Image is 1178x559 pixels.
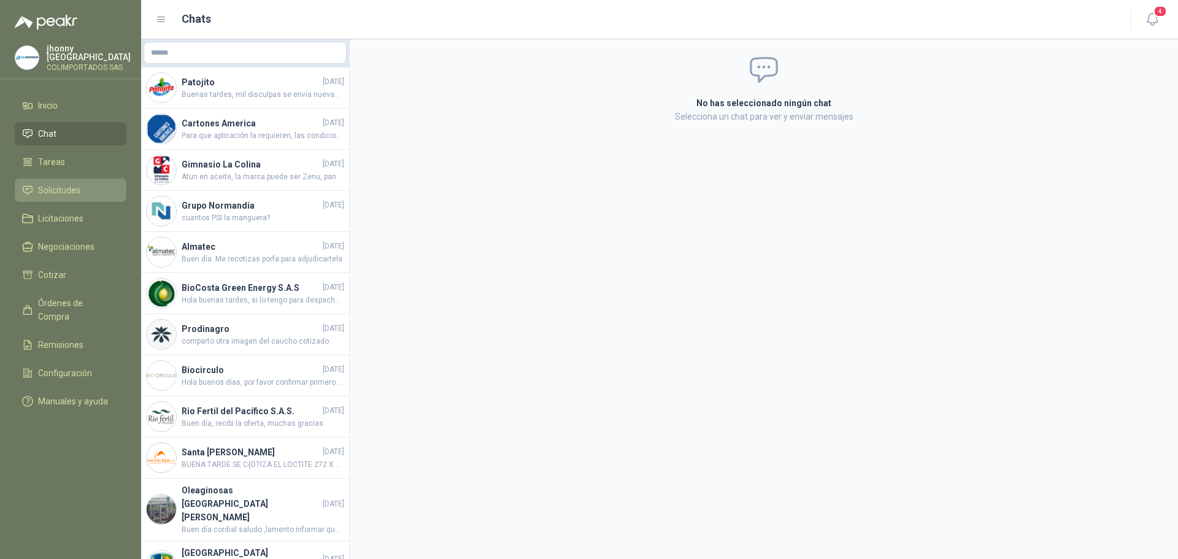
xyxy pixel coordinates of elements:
img: Company Logo [147,196,176,226]
span: BUENA TARDE SE C{OTIZA EL LOCTITE 272 X LOS ML, YA QUE ES EL QUE VIENE POR 10ML , EL 271 TAMBIEN ... [182,459,344,471]
h4: Prodinagro [182,322,320,336]
span: [DATE] [323,498,344,510]
img: Company Logo [147,114,176,144]
a: Company LogoGimnasio La Colina[DATE]Atun en aceite, la marca puede ser Zenu, pan [141,150,349,191]
span: Órdenes de Compra [38,296,115,323]
span: [DATE] [323,364,344,376]
span: Negociaciones [38,240,94,253]
span: Buenas tardes, mil disculpas se envía nuevamente la cotización de la manguera y se envía las imág... [182,89,344,101]
button: 4 [1141,9,1163,31]
span: [DATE] [323,241,344,252]
h4: Biocirculo [182,363,320,377]
a: Configuración [15,361,126,385]
h4: Oleaginosas [GEOGRAPHIC_DATA][PERSON_NAME] [182,484,320,524]
p: jhonny [GEOGRAPHIC_DATA] [47,44,131,61]
span: Hola buenas tardes, si lo tengo para despachar por transportadora el día [PERSON_NAME][DATE], y e... [182,295,344,306]
a: Company LogoGrupo Normandía[DATE]cuantos PSI la manguera? [141,191,349,232]
span: Remisiones [38,338,83,352]
img: Logo peakr [15,15,77,29]
span: [DATE] [323,117,344,129]
a: Chat [15,122,126,145]
a: Manuales y ayuda [15,390,126,413]
a: Cotizar [15,263,126,287]
a: Company LogoBioCosta Green Energy S.A.S[DATE]Hola buenas tardes, si lo tengo para despachar por t... [141,273,349,314]
span: Buen día cordial saludo ,lamento informar que no ha llegado la importación presentamos problemas ... [182,524,344,536]
a: Company LogoBiocirculo[DATE]Hola buenos días, por favor confirmar primero el material, cerámica o... [141,355,349,396]
span: Cotizar [38,268,66,282]
span: Licitaciones [38,212,83,225]
a: Company LogoCartones America[DATE]Para que aplicación la requieren, las condiciones de operación,... [141,109,349,150]
a: Company LogoPatojito[DATE]Buenas tardes, mil disculpas se envía nuevamente la cotización de la ma... [141,67,349,109]
span: Hola buenos días, por favor confirmar primero el material, cerámica o fibra [PERSON_NAME], por ot... [182,377,344,388]
h4: Almatec [182,240,320,253]
h4: BioCosta Green Energy S.A.S [182,281,320,295]
span: Para que aplicación la requieren, las condiciones de operación, la presión y temperatura y la pre... [182,130,344,142]
h4: Rio Fertil del Pacífico S.A.S. [182,404,320,418]
span: Manuales y ayuda [38,395,108,408]
h4: Cartones America [182,117,320,130]
span: Atun en aceite, la marca puede ser Zenu, pan [182,171,344,183]
img: Company Logo [147,279,176,308]
img: Company Logo [147,443,176,472]
a: Licitaciones [15,207,126,230]
h1: Chats [182,10,211,28]
span: Solicitudes [38,183,80,197]
p: Selecciona un chat para ver y enviar mensajes [550,110,978,123]
span: Configuración [38,366,92,380]
img: Company Logo [147,237,176,267]
h4: Gimnasio La Colina [182,158,320,171]
a: Company LogoRio Fertil del Pacífico S.A.S.[DATE]Buen día, recibi la oferta, muchas gracias [141,396,349,438]
span: [DATE] [323,282,344,293]
a: Inicio [15,94,126,117]
a: Company LogoProdinagro[DATE]comparto otra imagen del caucho cotizado. [141,314,349,355]
span: [DATE] [323,76,344,88]
h2: No has seleccionado ningún chat [550,96,978,110]
img: Company Logo [147,320,176,349]
a: Negociaciones [15,235,126,258]
img: Company Logo [147,73,176,102]
a: Company LogoOleaginosas [GEOGRAPHIC_DATA][PERSON_NAME][DATE]Buen día cordial saludo ,lamento info... [141,479,349,541]
img: Company Logo [147,155,176,185]
h4: Patojito [182,75,320,89]
span: cuantos PSI la manguera? [182,212,344,224]
a: Solicitudes [15,179,126,202]
span: [DATE] [323,323,344,334]
a: Remisiones [15,333,126,357]
a: Órdenes de Compra [15,291,126,328]
span: [DATE] [323,446,344,458]
h4: Grupo Normandía [182,199,320,212]
a: Company LogoAlmatec[DATE]Buen día. Me recotizas porfa para adjudicartela [141,232,349,273]
span: Chat [38,127,56,141]
span: [DATE] [323,158,344,170]
span: 4 [1153,6,1167,17]
span: Tareas [38,155,65,169]
img: Company Logo [147,495,176,524]
h4: Santa [PERSON_NAME] [182,445,320,459]
img: Company Logo [147,361,176,390]
a: Tareas [15,150,126,174]
p: COLIMPORTADOS SAS [47,64,131,71]
span: [DATE] [323,405,344,417]
span: Inicio [38,99,58,112]
span: Buen día. Me recotizas porfa para adjudicartela [182,253,344,265]
img: Company Logo [15,46,39,69]
span: Buen día, recibi la oferta, muchas gracias [182,418,344,430]
a: Company LogoSanta [PERSON_NAME][DATE]BUENA TARDE SE C{OTIZA EL LOCTITE 272 X LOS ML, YA QUE ES EL... [141,438,349,479]
span: [DATE] [323,199,344,211]
span: comparto otra imagen del caucho cotizado. [182,336,344,347]
img: Company Logo [147,402,176,431]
